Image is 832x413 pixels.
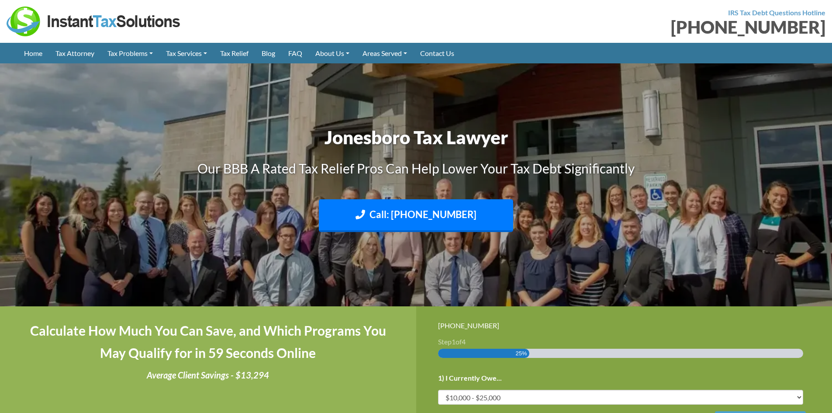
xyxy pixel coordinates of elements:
[423,18,826,36] div: [PHONE_NUMBER]
[49,43,101,63] a: Tax Attorney
[452,337,456,346] span: 1
[438,338,811,345] h3: Step of
[282,43,309,63] a: FAQ
[101,43,159,63] a: Tax Problems
[438,374,502,383] label: 1) I Currently Owe...
[255,43,282,63] a: Blog
[7,16,181,24] a: Instant Tax Solutions Logo
[728,8,825,17] strong: IRS Tax Debt Questions Hotline
[159,43,214,63] a: Tax Services
[414,43,461,63] a: Contact Us
[174,159,659,177] h3: Our BBB A Rated Tax Relief Pros Can Help Lower Your Tax Debt Significantly
[7,7,181,36] img: Instant Tax Solutions Logo
[147,370,269,380] i: Average Client Savings - $13,294
[309,43,356,63] a: About Us
[22,319,394,364] h4: Calculate How Much You Can Save, and Which Programs You May Qualify for in 59 Seconds Online
[462,337,466,346] span: 4
[174,125,659,150] h1: Jonesboro Tax Lawyer
[516,349,527,358] span: 25%
[17,43,49,63] a: Home
[319,199,513,232] a: Call: [PHONE_NUMBER]
[356,43,414,63] a: Areas Served
[214,43,255,63] a: Tax Relief
[438,319,811,331] div: [PHONE_NUMBER]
